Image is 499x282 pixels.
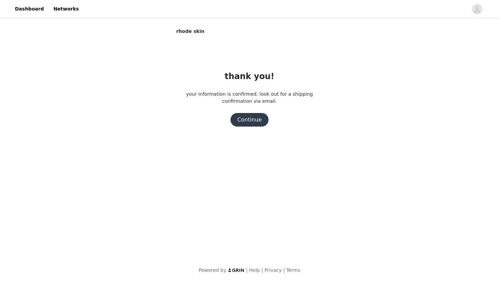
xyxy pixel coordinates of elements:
span: rhode skin [176,28,204,35]
a: Terms [286,267,300,273]
h1: thank you! [225,70,274,82]
span: | [283,267,285,273]
span: | [246,267,248,273]
a: Dashboard [11,1,48,17]
span: Powered by [199,267,226,273]
button: Continue [230,113,269,127]
a: Networks [49,1,83,17]
a: Help [249,267,260,273]
a: Privacy [264,267,282,273]
div: avatar [474,4,480,15]
p: your information is confirmed. look out for a shipping confirmation via email. [176,91,323,105]
span: | [261,267,263,273]
img: logo [228,268,245,272]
